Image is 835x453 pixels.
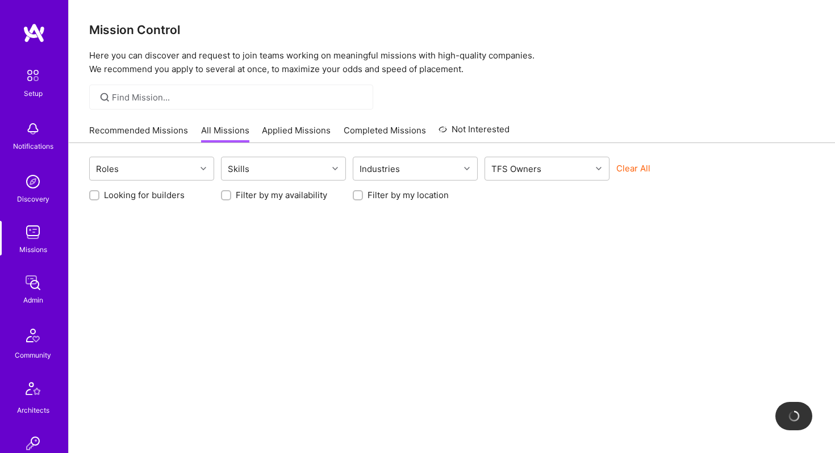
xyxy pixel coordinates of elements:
label: Looking for builders [104,189,185,201]
a: Completed Missions [344,124,426,143]
i: icon Chevron [464,166,470,171]
div: Skills [225,161,252,177]
img: Architects [19,377,47,404]
a: All Missions [201,124,249,143]
div: Setup [24,87,43,99]
div: Missions [19,244,47,255]
a: Recommended Missions [89,124,188,143]
img: discovery [22,170,44,193]
div: TFS Owners [489,161,544,177]
img: teamwork [22,221,44,244]
label: Filter by my location [368,189,449,201]
div: Notifications [13,140,53,152]
img: admin teamwork [22,271,44,294]
i: icon Chevron [332,166,338,171]
button: Clear All [616,162,650,174]
div: Community [15,349,51,361]
div: Architects [17,404,49,416]
input: Find Mission... [112,91,365,103]
h3: Mission Control [89,23,815,37]
p: Here you can discover and request to join teams working on meaningful missions with high-quality ... [89,49,815,76]
i: icon Chevron [596,166,602,171]
div: Discovery [17,193,49,205]
img: logo [23,23,45,43]
i: icon Chevron [201,166,206,171]
div: Industries [357,161,403,177]
div: Admin [23,294,43,306]
img: setup [21,64,45,87]
div: Roles [93,161,122,177]
img: Community [19,322,47,349]
i: icon SearchGrey [98,91,111,104]
img: loading [786,408,802,424]
img: bell [22,118,44,140]
a: Not Interested [439,123,510,143]
a: Applied Missions [262,124,331,143]
label: Filter by my availability [236,189,327,201]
